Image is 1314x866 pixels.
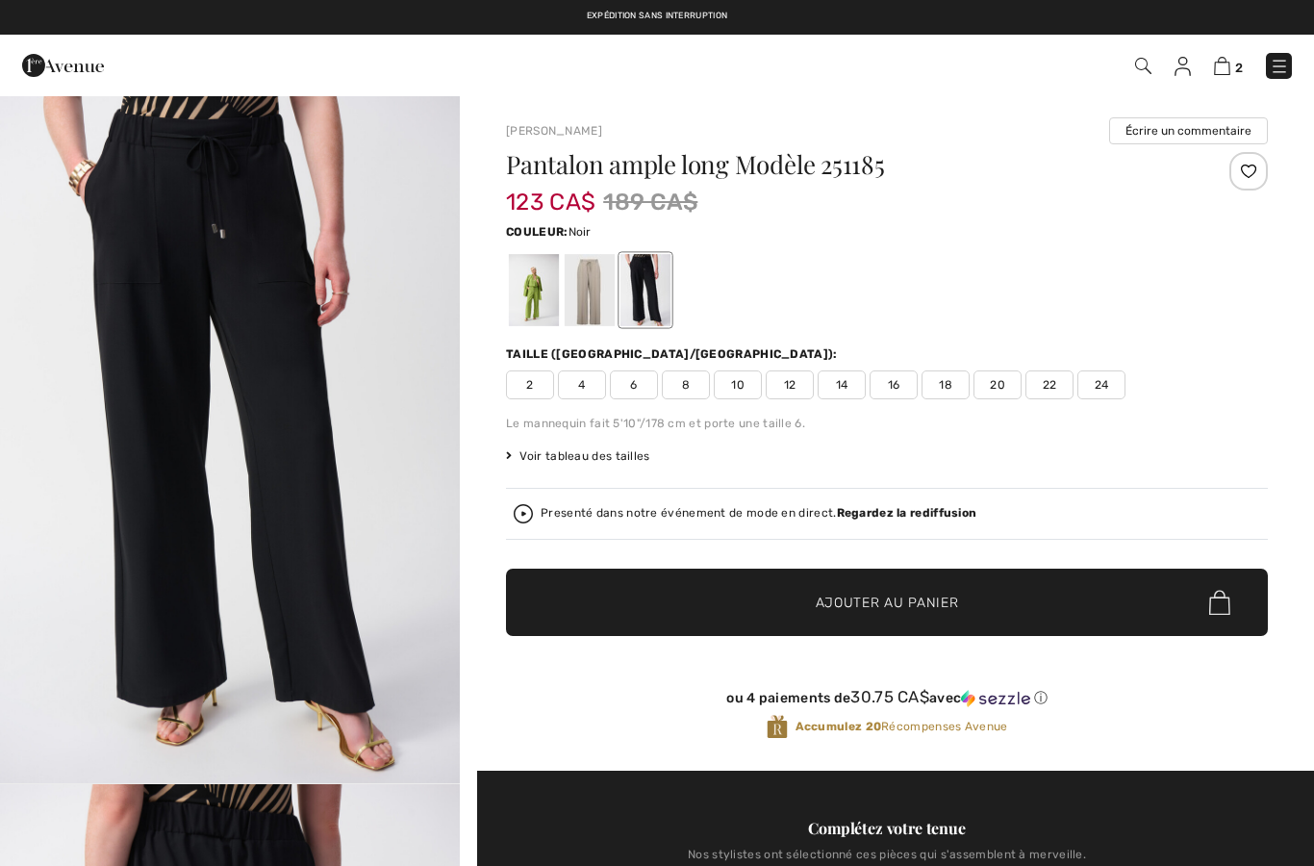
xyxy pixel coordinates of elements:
[1214,57,1230,75] img: Panier d'achat
[1109,117,1268,144] button: Écrire un commentaire
[1214,54,1243,77] a: 2
[850,687,929,706] span: 30.75 CA$
[506,569,1268,636] button: Ajouter au panier
[714,370,762,399] span: 10
[506,124,602,138] a: [PERSON_NAME]
[818,370,866,399] span: 14
[506,688,1268,714] div: ou 4 paiements de30.75 CA$avecSezzle Cliquez pour en savoir plus sur Sezzle
[506,688,1268,707] div: ou 4 paiements de avec
[766,370,814,399] span: 12
[506,817,1268,840] div: Complétez votre tenue
[514,504,533,523] img: Regardez la rediffusion
[767,714,788,740] img: Récompenses Avenue
[796,720,882,733] strong: Accumulez 20
[610,370,658,399] span: 6
[506,225,568,239] span: Couleur:
[816,593,959,613] span: Ajouter au panier
[620,254,670,326] div: Noir
[506,345,842,363] div: Taille ([GEOGRAPHIC_DATA]/[GEOGRAPHIC_DATA]):
[1175,57,1191,76] img: Mes infos
[506,415,1268,432] div: Le mannequin fait 5'10"/178 cm et porte une taille 6.
[1025,370,1074,399] span: 22
[565,254,615,326] div: Dune
[973,370,1022,399] span: 20
[506,370,554,399] span: 2
[506,447,650,465] span: Voir tableau des tailles
[870,370,918,399] span: 16
[569,225,592,239] span: Noir
[603,185,697,219] span: 189 CA$
[1077,370,1125,399] span: 24
[506,152,1141,177] h1: Pantalon ample long Modèle 251185
[1235,61,1243,75] span: 2
[509,254,559,326] div: Greenery
[541,507,976,520] div: Presenté dans notre événement de mode en direct.
[22,55,104,73] a: 1ère Avenue
[1209,590,1230,615] img: Bag.svg
[558,370,606,399] span: 4
[1270,57,1289,76] img: Menu
[922,370,970,399] span: 18
[662,370,710,399] span: 8
[1135,58,1151,74] img: Recherche
[837,506,977,520] strong: Regardez la rediffusion
[22,46,104,85] img: 1ère Avenue
[506,169,595,216] span: 123 CA$
[796,718,1008,735] span: Récompenses Avenue
[961,690,1030,707] img: Sezzle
